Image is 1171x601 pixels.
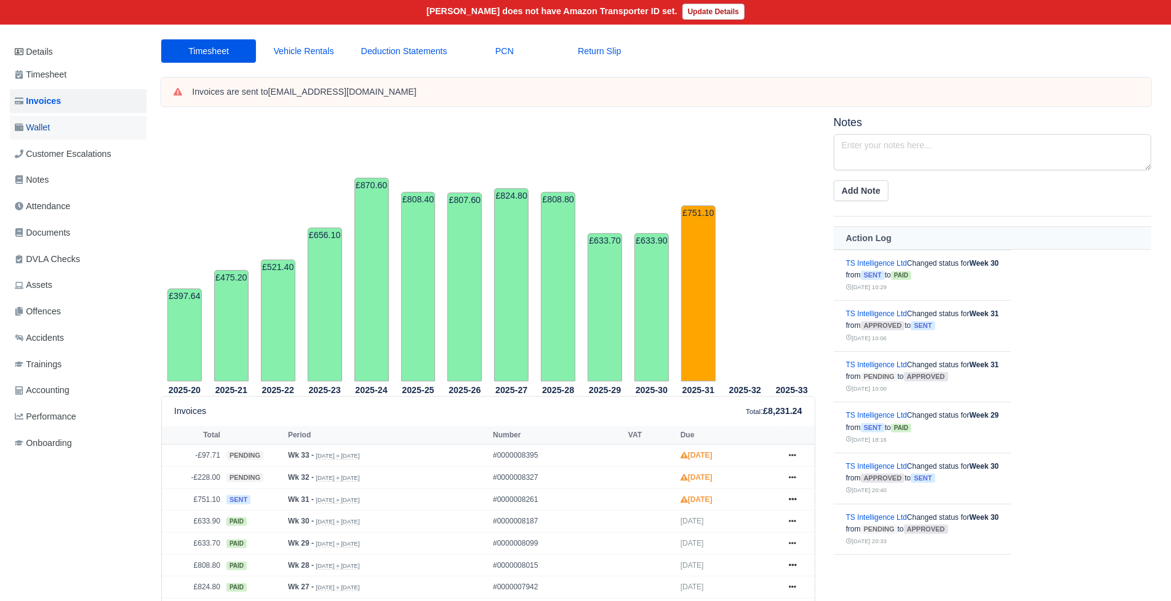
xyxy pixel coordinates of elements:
strong: Wk 30 - [288,517,314,525]
strong: Wk 28 - [288,561,314,570]
td: £633.90 [162,511,223,533]
strong: Week 30 [969,259,999,268]
td: £397.64 [167,289,202,382]
a: Documents [10,221,146,245]
a: Assets [10,273,146,297]
small: [DATE] 18:16 [846,436,887,443]
span: Wallet [15,121,50,135]
td: £807.60 [447,193,482,382]
td: £475.20 [214,270,249,381]
th: 2025-20 [161,382,208,397]
a: Wallet [10,116,146,140]
td: £824.80 [162,576,223,599]
strong: Wk 27 - [288,583,314,591]
strong: [DATE] [681,473,713,482]
a: TS Intelligence Ltd [846,411,907,420]
strong: Week 30 [969,462,999,471]
strong: Week 30 [969,513,999,522]
a: Offences [10,300,146,324]
td: £808.80 [541,192,575,381]
span: [DATE] [681,561,704,570]
span: Accidents [15,331,64,345]
strong: Wk 31 - [288,495,314,504]
small: [DATE] 20:33 [846,538,887,544]
span: paid [891,424,911,432]
a: Timesheet [10,63,146,87]
span: pending [861,372,898,381]
span: approved [861,321,905,330]
span: [DATE] [681,517,704,525]
a: Accounting [10,378,146,402]
th: Period [285,426,490,445]
th: 2025-25 [395,382,442,397]
td: Changed status for from to [834,453,1012,504]
span: Notes [15,173,49,187]
small: [DATE] 20:40 [846,487,887,493]
strong: [DATE] [681,495,713,504]
th: Action Log [834,227,1151,250]
td: £808.80 [162,554,223,576]
td: -£228.00 [162,467,223,489]
button: Add Note [834,180,889,201]
small: [DATE] » [DATE] [316,584,359,591]
a: Onboarding [10,431,146,455]
span: Offences [15,304,61,319]
td: £633.90 [634,233,669,382]
td: £751.10 [162,488,223,511]
td: £824.80 [494,188,529,381]
h5: Notes [834,116,1151,129]
a: DVLA Checks [10,247,146,271]
th: 2025-21 [208,382,255,397]
th: Total [162,426,223,445]
span: Performance [15,410,76,424]
span: pending [861,525,898,534]
strong: Wk 33 - [288,451,314,460]
span: approved [904,525,948,534]
strong: Wk 32 - [288,473,314,482]
span: sent [911,321,935,330]
td: £808.40 [401,192,436,381]
small: [DATE] » [DATE] [316,452,359,460]
a: TS Intelligence Ltd [846,513,907,522]
span: paid [226,583,247,592]
a: Vehicle Rentals [256,39,351,63]
td: Changed status for from to [834,250,1012,301]
th: 2025-30 [628,382,675,397]
td: #0000008015 [490,554,625,576]
td: #0000007942 [490,576,625,599]
small: [DATE] » [DATE] [316,540,359,547]
div: : [746,404,802,418]
span: Attendance [15,199,70,213]
td: #0000008099 [490,533,625,555]
div: Invoices are sent to [192,86,1139,98]
th: 2025-33 [769,382,815,397]
span: paid [226,517,247,526]
td: #0000008327 [490,467,625,489]
a: Performance [10,405,146,429]
td: -£97.71 [162,445,223,467]
td: Changed status for from to [834,504,1012,555]
th: 2025-29 [582,382,628,397]
td: Changed status for from to [834,402,1012,453]
th: 2025-31 [675,382,722,397]
a: Accidents [10,326,146,350]
span: Documents [15,226,70,240]
a: PCN [457,39,552,63]
small: [DATE] » [DATE] [316,562,359,570]
small: [DATE] 10:00 [846,385,887,392]
td: £656.10 [308,228,342,381]
span: approved [861,474,905,483]
small: [DATE] 10:29 [846,284,887,290]
th: 2025-24 [348,382,395,397]
small: [DATE] » [DATE] [316,474,359,482]
th: Due [677,426,778,445]
td: £870.60 [354,178,389,382]
a: Notes [10,168,146,192]
span: Invoices [15,94,61,108]
span: paid [226,539,247,548]
a: Deduction Statements [351,39,457,63]
span: [DATE] [681,583,704,591]
a: Invoices [10,89,146,113]
strong: Wk 29 - [288,539,314,547]
span: sent [861,271,885,280]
